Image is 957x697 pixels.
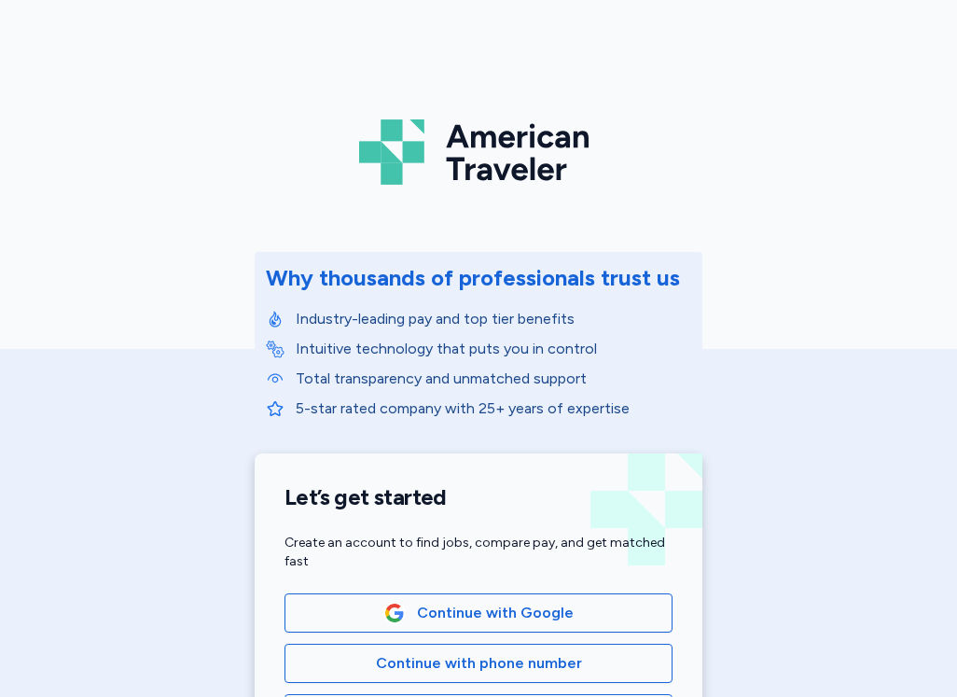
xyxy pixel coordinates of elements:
[296,397,691,420] p: 5-star rated company with 25+ years of expertise
[284,593,673,633] button: Google LogoContinue with Google
[359,112,598,192] img: Logo
[296,338,691,360] p: Intuitive technology that puts you in control
[284,644,673,683] button: Continue with phone number
[284,483,673,511] h1: Let’s get started
[384,603,405,623] img: Google Logo
[376,652,582,675] span: Continue with phone number
[266,263,680,293] div: Why thousands of professionals trust us
[417,602,574,624] span: Continue with Google
[296,368,691,390] p: Total transparency and unmatched support
[284,534,673,571] div: Create an account to find jobs, compare pay, and get matched fast
[296,308,691,330] p: Industry-leading pay and top tier benefits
